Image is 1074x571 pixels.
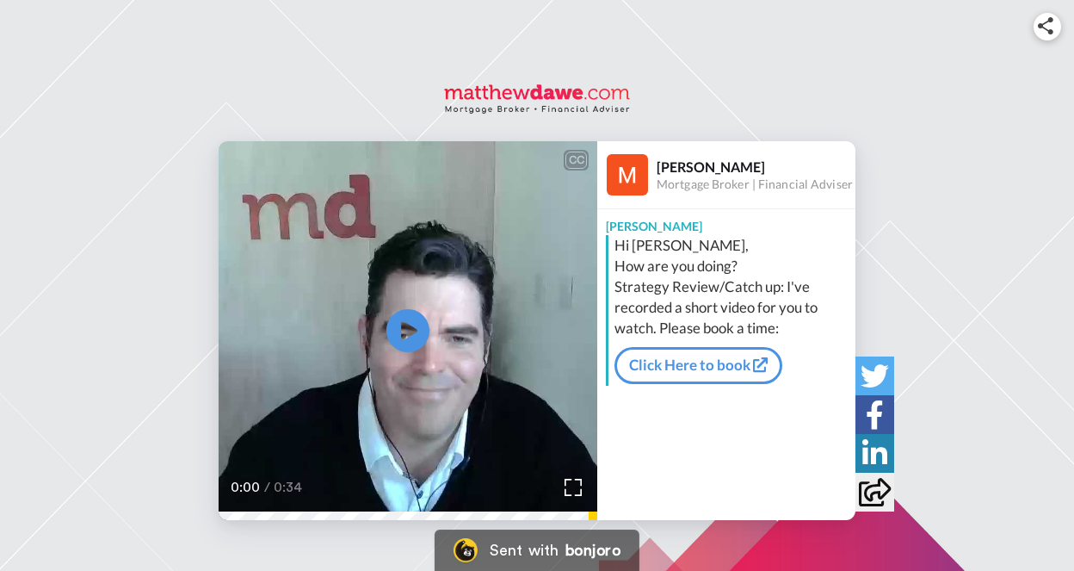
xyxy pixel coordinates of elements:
span: 0:34 [274,477,304,498]
a: Bonjoro LogoSent withbonjoro [435,530,639,571]
img: logo [442,83,632,115]
img: ic_share.svg [1038,17,1053,34]
div: Hi [PERSON_NAME], How are you doing? Strategy Review/Catch up: I've recorded a short video for yo... [614,235,851,338]
div: bonjoro [565,543,620,558]
div: CC [565,152,587,169]
div: Sent with [490,543,559,558]
span: / [264,477,270,498]
div: [PERSON_NAME] [657,158,855,175]
div: [PERSON_NAME] [597,209,855,235]
span: 0:00 [231,477,261,498]
a: Click Here to book [614,347,782,383]
div: Mortgage Broker | Financial Adviser [657,177,855,192]
img: Profile Image [607,154,648,196]
img: Bonjoro Logo [454,538,478,562]
img: Full screen [565,479,582,496]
